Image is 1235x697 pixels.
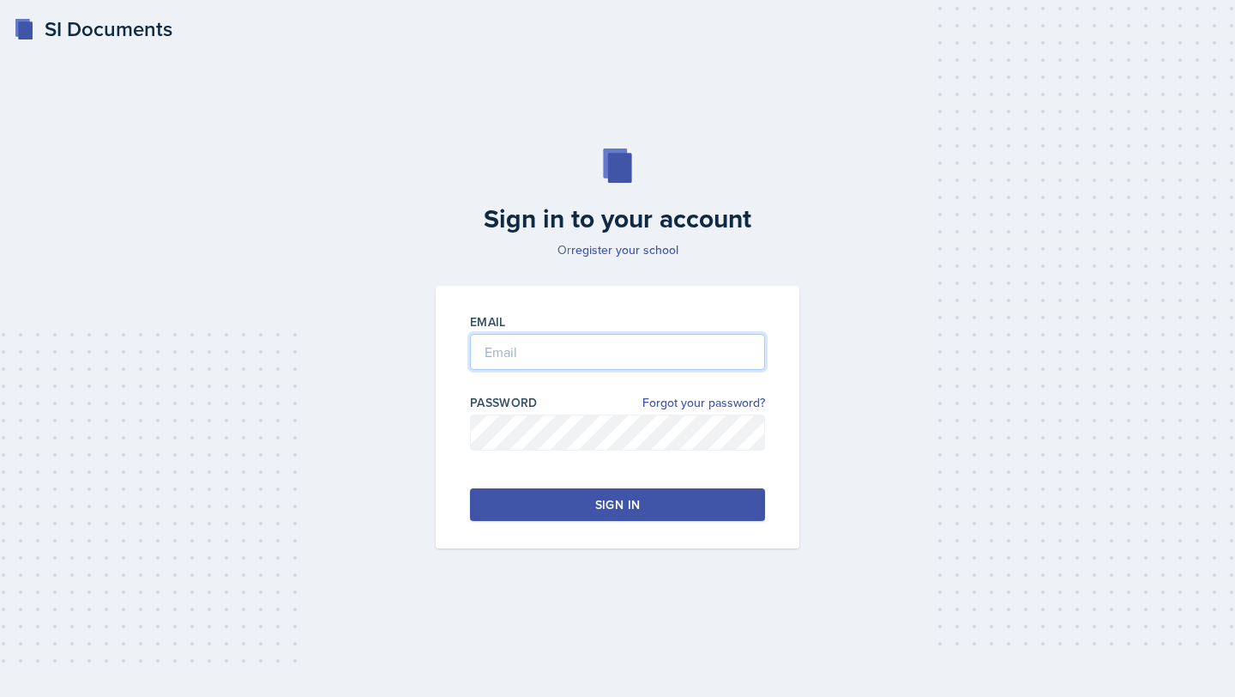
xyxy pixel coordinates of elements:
[595,496,640,513] div: Sign in
[642,394,765,412] a: Forgot your password?
[470,313,506,330] label: Email
[470,334,765,370] input: Email
[14,14,172,45] a: SI Documents
[425,241,810,258] p: Or
[425,203,810,234] h2: Sign in to your account
[470,394,538,411] label: Password
[470,488,765,521] button: Sign in
[571,241,678,258] a: register your school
